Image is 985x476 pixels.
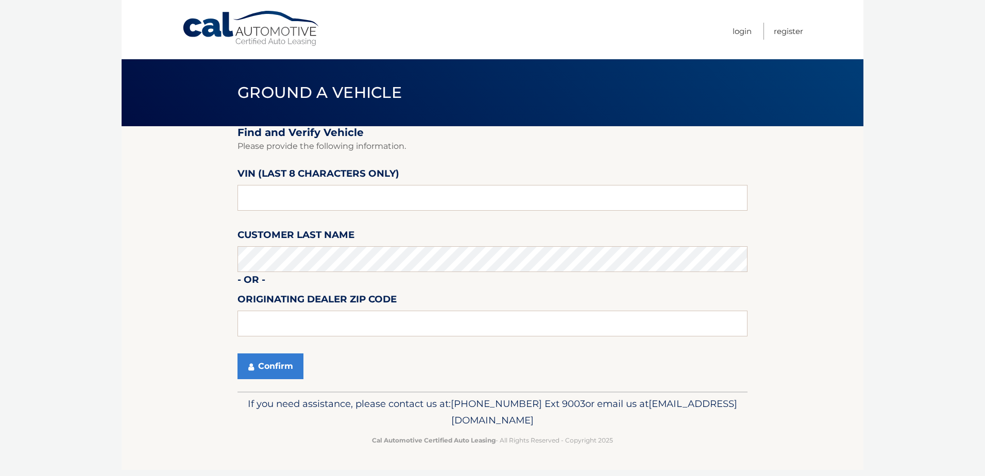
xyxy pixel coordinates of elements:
h2: Find and Verify Vehicle [237,126,748,139]
label: - or - [237,272,265,291]
p: Please provide the following information. [237,139,748,154]
span: [PHONE_NUMBER] Ext 9003 [451,398,585,410]
p: - All Rights Reserved - Copyright 2025 [244,435,741,446]
label: Customer Last Name [237,227,354,246]
strong: Cal Automotive Certified Auto Leasing [372,436,496,444]
a: Cal Automotive [182,10,321,47]
label: VIN (last 8 characters only) [237,166,399,185]
a: Register [774,23,803,40]
button: Confirm [237,353,303,379]
span: Ground a Vehicle [237,83,402,102]
p: If you need assistance, please contact us at: or email us at [244,396,741,429]
label: Originating Dealer Zip Code [237,292,397,311]
a: Login [733,23,752,40]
